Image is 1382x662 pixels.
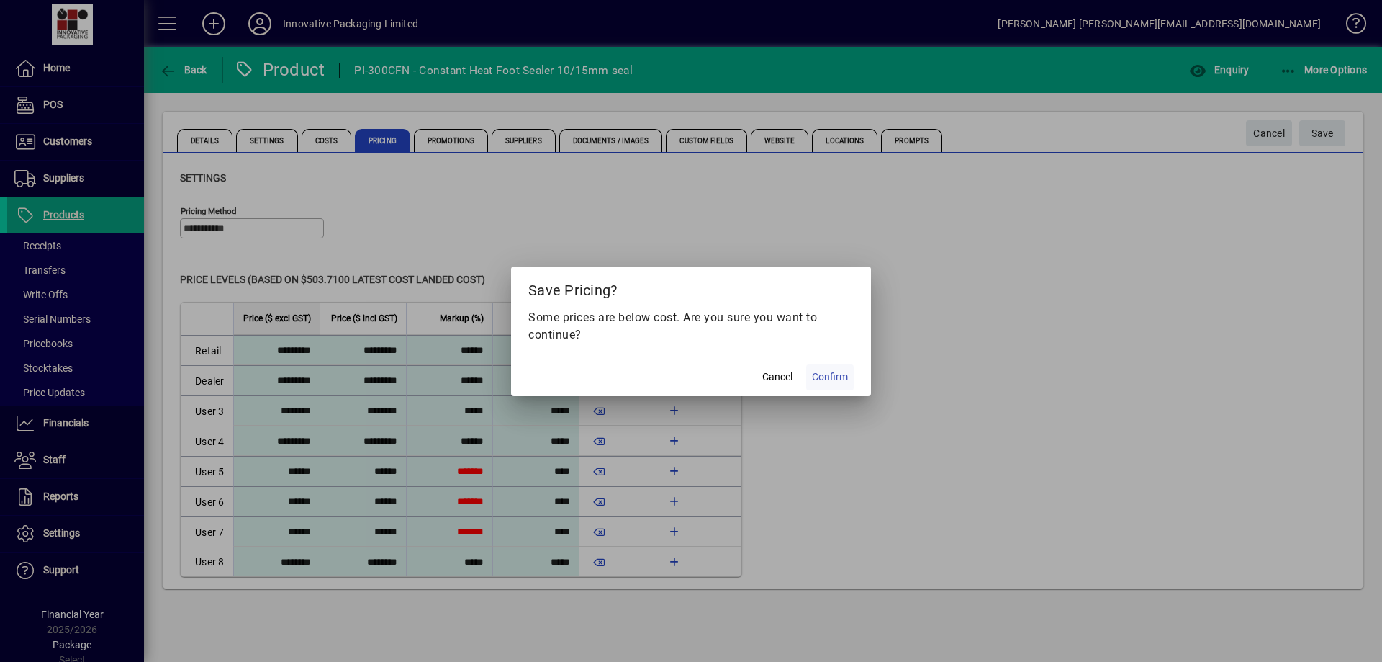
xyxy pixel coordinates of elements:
span: Confirm [812,370,848,385]
span: Cancel [762,370,792,385]
button: Confirm [806,364,854,390]
p: Some prices are below cost. Are you sure you want to continue? [528,309,854,344]
h2: Save Pricing? [511,267,871,308]
button: Cancel [754,364,800,390]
